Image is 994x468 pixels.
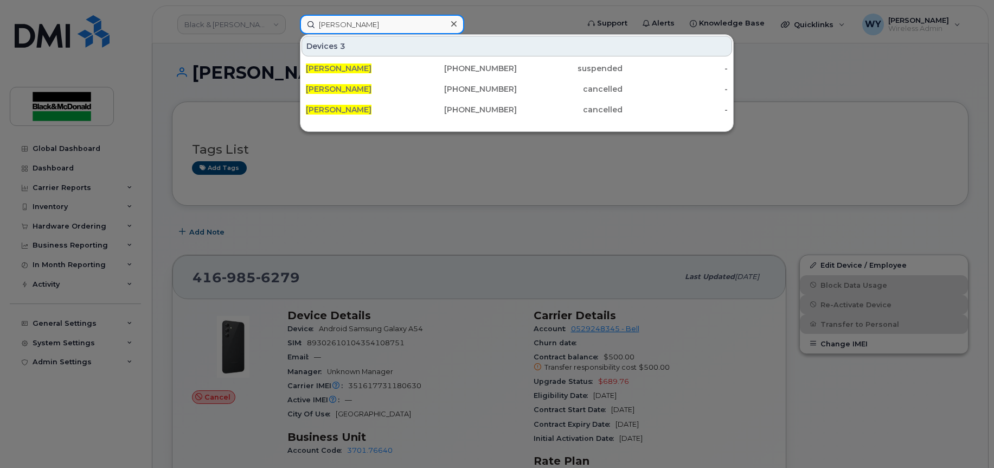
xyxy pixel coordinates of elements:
a: [PERSON_NAME][PHONE_NUMBER]suspended- [302,59,732,78]
span: [PERSON_NAME] [306,84,371,94]
div: [PHONE_NUMBER] [412,104,517,115]
div: - [623,104,728,115]
a: [PERSON_NAME][PHONE_NUMBER]cancelled- [302,79,732,99]
div: [PHONE_NUMBER] [412,63,517,74]
a: [PERSON_NAME][PHONE_NUMBER]cancelled- [302,100,732,119]
div: - [623,63,728,74]
span: 3 [340,41,345,52]
div: - [623,84,728,94]
div: cancelled [517,104,623,115]
div: cancelled [517,84,623,94]
span: [PERSON_NAME] [306,64,371,73]
div: Devices [302,36,732,56]
span: [PERSON_NAME] [306,105,371,115]
div: suspended [517,63,623,74]
div: [PHONE_NUMBER] [412,84,517,94]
